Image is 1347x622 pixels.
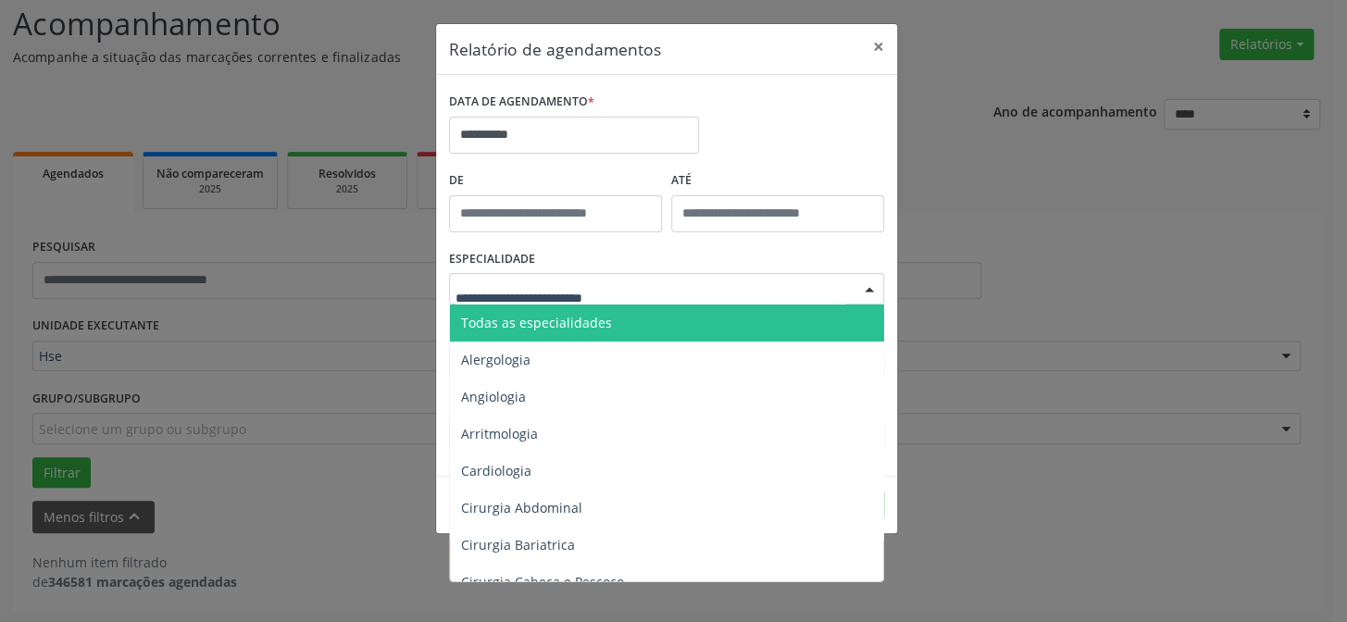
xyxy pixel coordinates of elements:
span: Alergologia [461,351,530,368]
span: Cirurgia Abdominal [461,499,582,516]
span: Arritmologia [461,425,538,442]
label: ESPECIALIDADE [449,245,535,274]
label: ATÉ [671,167,884,195]
span: Cirurgia Bariatrica [461,536,575,554]
span: Cardiologia [461,462,531,479]
button: Close [860,24,897,69]
label: DATA DE AGENDAMENTO [449,88,594,117]
h5: Relatório de agendamentos [449,37,661,61]
label: De [449,167,662,195]
span: Angiologia [461,388,526,405]
span: Cirurgia Cabeça e Pescoço [461,573,624,591]
span: Todas as especialidades [461,314,612,331]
